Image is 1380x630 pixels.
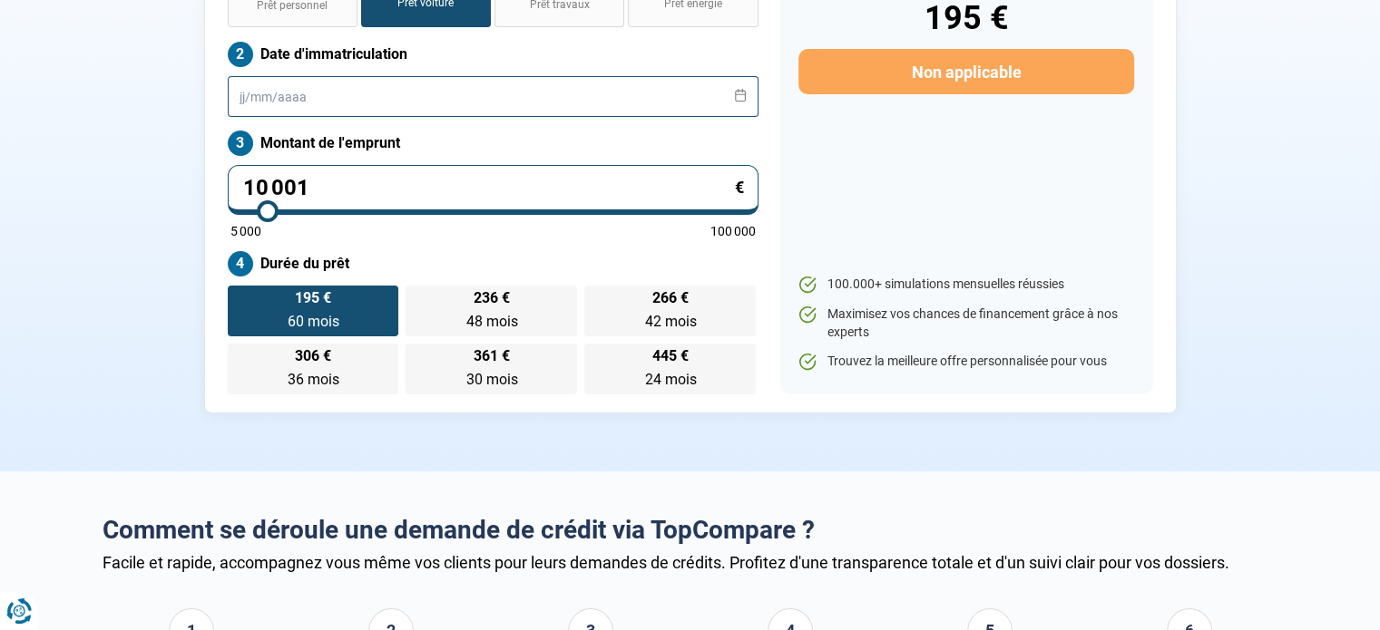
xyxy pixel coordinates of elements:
span: 42 mois [644,313,696,330]
li: Maximisez vos chances de financement grâce à nos experts [798,305,1133,341]
button: Non applicable [798,49,1133,94]
span: 5 000 [230,225,261,237]
span: 445 € [652,349,689,363]
label: Durée du prêt [228,251,759,276]
li: 100.000+ simulations mensuelles réussies [798,276,1133,294]
span: 361 € [474,349,510,363]
label: Montant de l'emprunt [228,131,759,156]
div: Facile et rapide, accompagnez vous même vos clients pour leurs demandes de crédits. Profitez d'un... [103,553,1278,572]
div: 195 € [798,2,1133,34]
span: 36 mois [287,371,338,388]
span: 30 mois [465,371,517,388]
span: 266 € [652,291,689,305]
li: Trouvez la meilleure offre personnalisée pour vous [798,353,1133,371]
span: 48 mois [465,313,517,330]
span: 195 € [295,291,331,305]
label: Date d'immatriculation [228,42,759,67]
h2: Comment se déroule une demande de crédit via TopCompare ? [103,515,1278,546]
input: jj/mm/aaaa [228,76,759,117]
span: € [735,179,744,196]
span: 100 000 [710,225,756,237]
span: 306 € [295,349,331,363]
span: 24 mois [644,371,696,388]
span: 236 € [474,291,510,305]
span: 60 mois [287,313,338,330]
